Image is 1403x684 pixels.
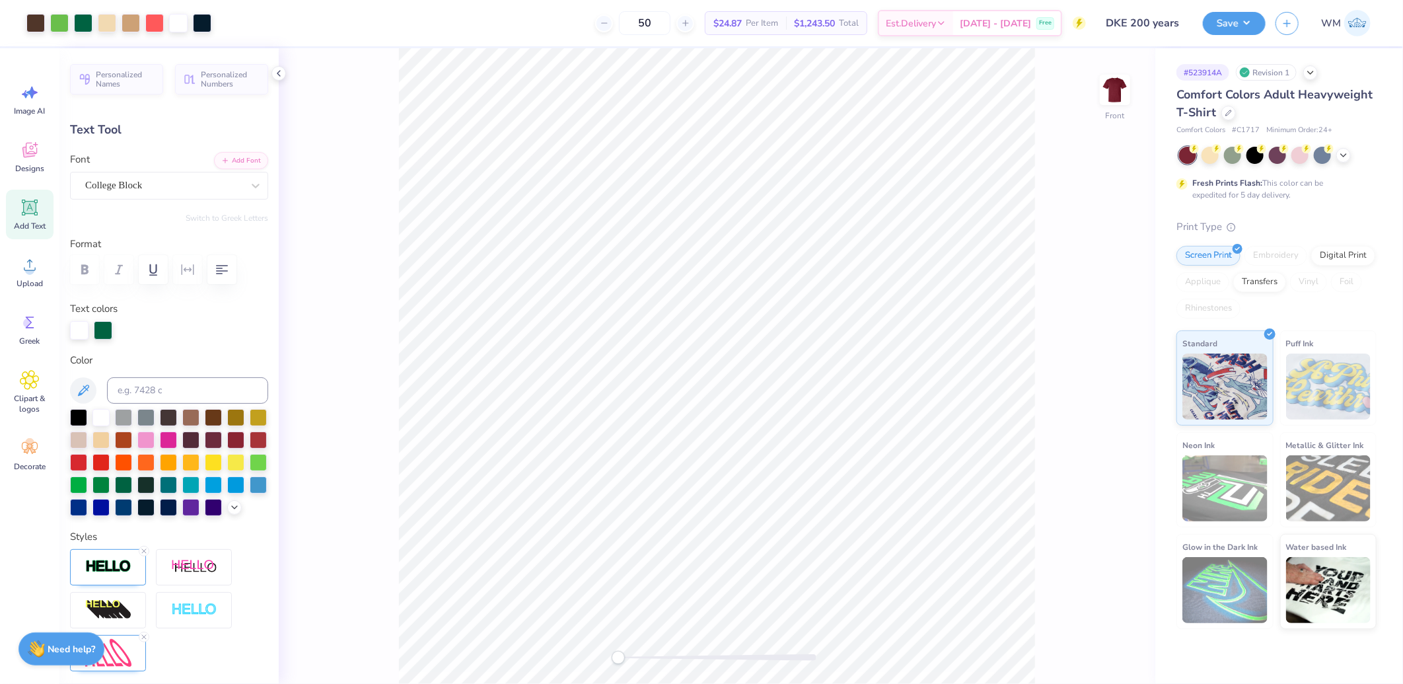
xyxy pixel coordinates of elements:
span: Glow in the Dark Ink [1182,540,1258,554]
span: WM [1321,16,1341,31]
img: Wilfredo Manabat [1344,10,1371,36]
span: Puff Ink [1286,336,1314,350]
div: Revision 1 [1236,64,1297,81]
img: Stroke [85,559,131,574]
div: This color can be expedited for 5 day delivery. [1192,177,1355,201]
span: Total [839,17,859,30]
span: Neon Ink [1182,438,1215,452]
div: Vinyl [1290,272,1327,292]
div: Digital Print [1311,246,1375,266]
img: Neon Ink [1182,455,1268,521]
img: Negative Space [171,603,217,618]
span: Personalized Numbers [201,70,260,89]
img: Glow in the Dark Ink [1182,557,1268,623]
span: Personalized Names [96,70,155,89]
strong: Need help? [48,643,96,656]
div: Transfers [1233,272,1286,292]
img: Standard [1182,354,1268,420]
label: Font [70,152,90,167]
span: Est. Delivery [886,17,936,30]
span: Free [1039,19,1052,28]
span: Per Item [746,17,778,30]
span: $24.87 [713,17,742,30]
button: Personalized Numbers [175,64,268,95]
a: WM [1315,10,1377,36]
div: Rhinestones [1176,299,1241,319]
div: Front [1106,110,1125,122]
strong: Fresh Prints Flash: [1192,178,1262,188]
span: Standard [1182,336,1217,350]
img: 3D Illusion [85,599,131,621]
span: Water based Ink [1286,540,1347,554]
label: Format [70,237,268,252]
span: $1,243.50 [794,17,835,30]
button: Add Font [214,152,268,169]
span: Greek [20,336,40,346]
span: Image AI [15,106,46,116]
div: Screen Print [1176,246,1241,266]
span: Minimum Order: 24 + [1266,125,1332,136]
button: Personalized Names [70,64,163,95]
span: Metallic & Glitter Ink [1286,438,1364,452]
img: Water based Ink [1286,557,1371,623]
img: Shadow [171,559,217,576]
div: Foil [1331,272,1362,292]
span: Add Text [14,221,46,231]
input: Untitled Design [1096,10,1193,36]
img: Free Distort [85,639,131,667]
span: Designs [15,163,44,174]
div: Accessibility label [612,651,625,664]
span: # C1717 [1232,125,1260,136]
div: Print Type [1176,219,1377,235]
div: Embroidery [1244,246,1307,266]
span: Decorate [14,461,46,472]
div: Applique [1176,272,1229,292]
label: Text colors [70,301,118,317]
span: Clipart & logos [8,393,52,414]
div: # 523914A [1176,64,1229,81]
img: Puff Ink [1286,354,1371,420]
span: Upload [17,278,43,289]
span: [DATE] - [DATE] [960,17,1031,30]
span: Comfort Colors [1176,125,1225,136]
img: Metallic & Glitter Ink [1286,455,1371,521]
label: Styles [70,529,97,545]
span: Comfort Colors Adult Heavyweight T-Shirt [1176,87,1373,120]
img: Front [1102,77,1128,103]
div: Text Tool [70,121,268,139]
button: Switch to Greek Letters [186,213,268,223]
input: e.g. 7428 c [107,377,268,404]
input: – – [619,11,670,35]
label: Color [70,353,268,368]
button: Save [1203,12,1266,35]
